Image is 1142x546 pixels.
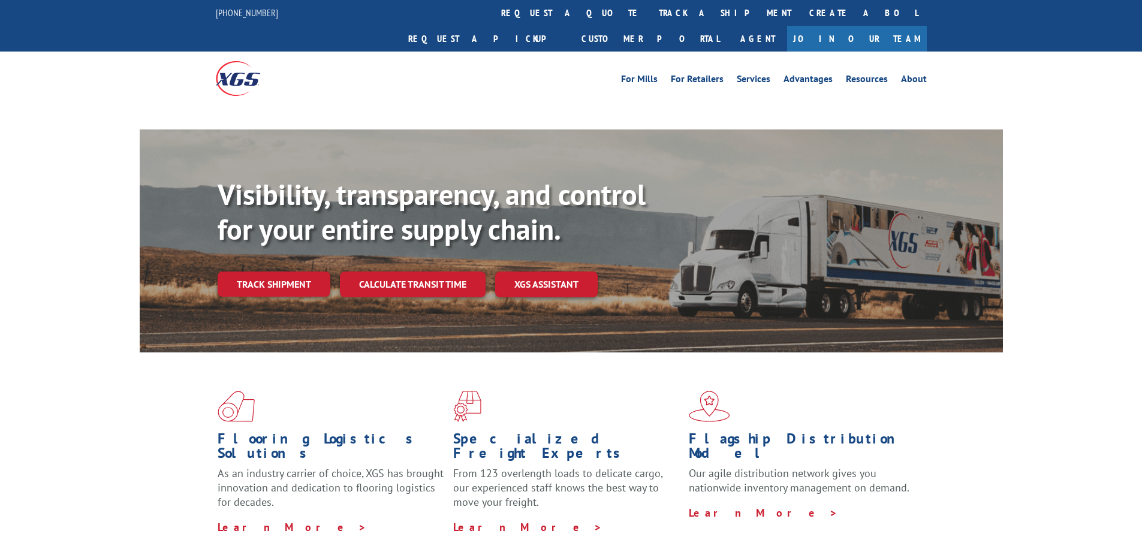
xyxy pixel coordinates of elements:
[671,74,724,88] a: For Retailers
[218,520,367,534] a: Learn More >
[218,176,646,248] b: Visibility, transparency, and control for your entire supply chain.
[216,7,278,19] a: [PHONE_NUMBER]
[399,26,572,52] a: Request a pickup
[218,466,444,509] span: As an industry carrier of choice, XGS has brought innovation and dedication to flooring logistics...
[621,74,658,88] a: For Mills
[787,26,927,52] a: Join Our Team
[689,506,838,520] a: Learn More >
[453,466,680,520] p: From 123 overlength loads to delicate cargo, our experienced staff knows the best way to move you...
[340,272,486,297] a: Calculate transit time
[218,272,330,297] a: Track shipment
[689,391,730,422] img: xgs-icon-flagship-distribution-model-red
[495,272,598,297] a: XGS ASSISTANT
[901,74,927,88] a: About
[737,74,770,88] a: Services
[453,432,680,466] h1: Specialized Freight Experts
[846,74,888,88] a: Resources
[689,466,909,494] span: Our agile distribution network gives you nationwide inventory management on demand.
[572,26,728,52] a: Customer Portal
[728,26,787,52] a: Agent
[218,391,255,422] img: xgs-icon-total-supply-chain-intelligence-red
[453,520,602,534] a: Learn More >
[784,74,833,88] a: Advantages
[218,432,444,466] h1: Flooring Logistics Solutions
[689,432,915,466] h1: Flagship Distribution Model
[453,391,481,422] img: xgs-icon-focused-on-flooring-red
